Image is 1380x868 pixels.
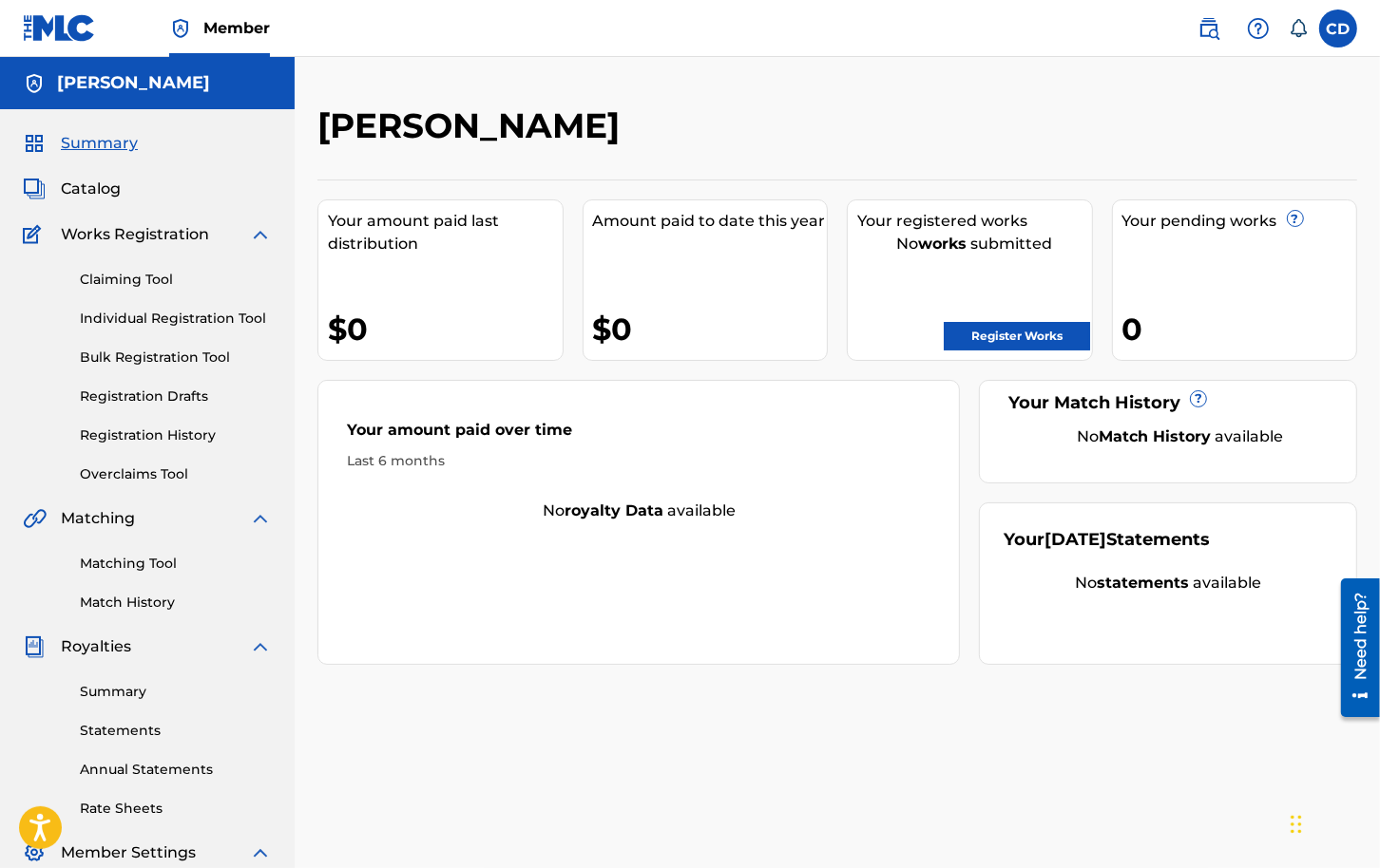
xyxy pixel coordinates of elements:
[328,210,563,255] div: Your amount paid last distribution
[1319,9,1357,47] div: User Menu
[1099,427,1211,445] strong: Match History
[23,132,138,155] a: SummarySummary
[23,507,47,530] img: Matching
[1291,796,1302,853] div: Drag
[593,210,828,233] div: Amount paid to date this year
[61,841,196,864] span: Member Settings
[23,223,48,246] img: Works Registration
[857,210,1092,233] div: Your registered works
[328,308,563,350] div: $0
[1239,9,1277,47] div: Help
[1190,9,1228,47] a: Public Search
[1288,211,1303,226] span: ?
[249,223,272,246] img: expand
[1122,308,1357,350] div: 0
[944,322,1090,350] a: Register Works
[80,799,272,819] a: Rate Sheets
[1198,17,1220,40] img: search
[1097,574,1189,592] strong: statements
[80,348,272,368] a: Bulk Registration Tool
[23,178,121,200] a: CatalogCatalog
[80,425,272,445] a: Registration History
[1027,425,1332,448] div: No available
[80,387,272,406] a: Registration Drafts
[1122,210,1357,233] div: Your pending works
[347,451,930,471] div: Last 6 months
[23,132,46,155] img: Summary
[61,132,138,155] span: Summary
[1327,572,1380,725] iframe: Resource Center
[1045,529,1106,550] span: [DATE]
[918,235,967,253] strong: works
[249,841,272,864] img: expand
[857,233,1092,255] div: No submitted
[249,507,272,530] img: expand
[80,721,272,741] a: Statements
[80,760,272,780] a: Annual Statements
[169,17,192,40] img: Top Rightsholder
[1289,19,1308,38] div: Notifications
[565,501,663,519] strong: royalty data
[317,104,629,147] h2: [PERSON_NAME]
[80,309,272,329] a: Individual Registration Tool
[203,17,270,39] span: Member
[23,841,46,864] img: Member Settings
[61,223,209,246] span: Works Registration
[80,682,272,702] a: Summary
[1285,777,1380,868] iframe: Chat Widget
[249,635,272,658] img: expand
[1247,17,1270,40] img: help
[61,178,121,200] span: Catalog
[1004,527,1210,553] div: Your Statements
[1004,572,1332,594] div: No available
[1191,391,1206,406] span: ?
[57,72,210,94] h5: Cole Davis
[23,14,96,42] img: MLC Logo
[61,635,131,658] span: Royalties
[593,308,828,350] div: $0
[23,635,46,658] img: Royalties
[80,270,272,290] a: Claiming Tool
[1004,390,1332,416] div: Your Match History
[318,500,959,522] div: No available
[80,554,272,574] a: Matching Tool
[23,178,46,200] img: Catalog
[23,72,46,95] img: Accounts
[347,419,930,451] div: Your amount paid over time
[80,464,272,484] a: Overclaims Tool
[61,507,135,530] span: Matching
[80,593,272,613] a: Match History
